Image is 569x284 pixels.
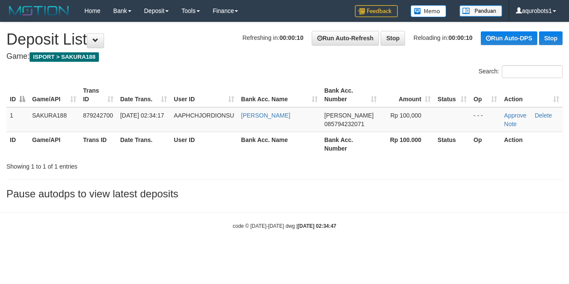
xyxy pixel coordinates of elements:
span: Reloading in: [414,34,473,41]
a: [PERSON_NAME] [241,112,290,119]
img: panduan.png [459,5,502,17]
th: Rp 100.000 [380,132,434,156]
a: Stop [539,31,563,45]
th: Action [500,132,563,156]
a: Run Auto-Refresh [312,31,379,45]
label: Search: [479,65,563,78]
th: Date Trans. [117,132,170,156]
th: ID: activate to sort column descending [6,83,29,107]
th: Date Trans.: activate to sort column ascending [117,83,170,107]
input: Search: [502,65,563,78]
th: User ID [170,132,238,156]
th: Status [434,132,470,156]
img: Button%20Memo.svg [411,5,447,17]
th: Game/API [29,132,80,156]
span: ISPORT > SAKURA188 [30,52,99,62]
a: Run Auto-DPS [481,31,537,45]
th: Game/API: activate to sort column ascending [29,83,80,107]
small: code © [DATE]-[DATE] dwg | [233,223,337,229]
a: Approve [504,112,526,119]
th: Trans ID [80,132,117,156]
span: 879242700 [83,112,113,119]
td: SAKURA188 [29,107,80,132]
th: Trans ID: activate to sort column ascending [80,83,117,107]
h4: Game: [6,52,563,61]
span: Rp 100,000 [390,112,421,119]
th: Op: activate to sort column ascending [470,83,500,107]
th: Bank Acc. Name [238,132,321,156]
a: Note [504,121,517,127]
th: ID [6,132,29,156]
th: Bank Acc. Number [321,132,381,156]
span: Refreshing in: [242,34,303,41]
td: 1 [6,107,29,132]
strong: 00:00:10 [449,34,473,41]
h3: Pause autodps to view latest deposits [6,188,563,199]
img: Feedback.jpg [355,5,398,17]
th: Bank Acc. Name: activate to sort column ascending [238,83,321,107]
h1: Deposit List [6,31,563,48]
img: MOTION_logo.png [6,4,71,17]
th: Amount: activate to sort column ascending [380,83,434,107]
strong: 00:00:10 [280,34,304,41]
span: [PERSON_NAME] [325,112,374,119]
span: AAPHCHJORDIONSU [174,112,234,119]
th: Action: activate to sort column ascending [500,83,563,107]
td: - - - [470,107,500,132]
span: Copy 085794232071 to clipboard [325,121,364,127]
a: Delete [535,112,552,119]
span: [DATE] 02:34:17 [120,112,164,119]
th: Bank Acc. Number: activate to sort column ascending [321,83,381,107]
a: Stop [381,31,405,45]
strong: [DATE] 02:34:47 [298,223,336,229]
th: User ID: activate to sort column ascending [170,83,238,107]
th: Status: activate to sort column ascending [434,83,470,107]
div: Showing 1 to 1 of 1 entries [6,159,231,171]
th: Op [470,132,500,156]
